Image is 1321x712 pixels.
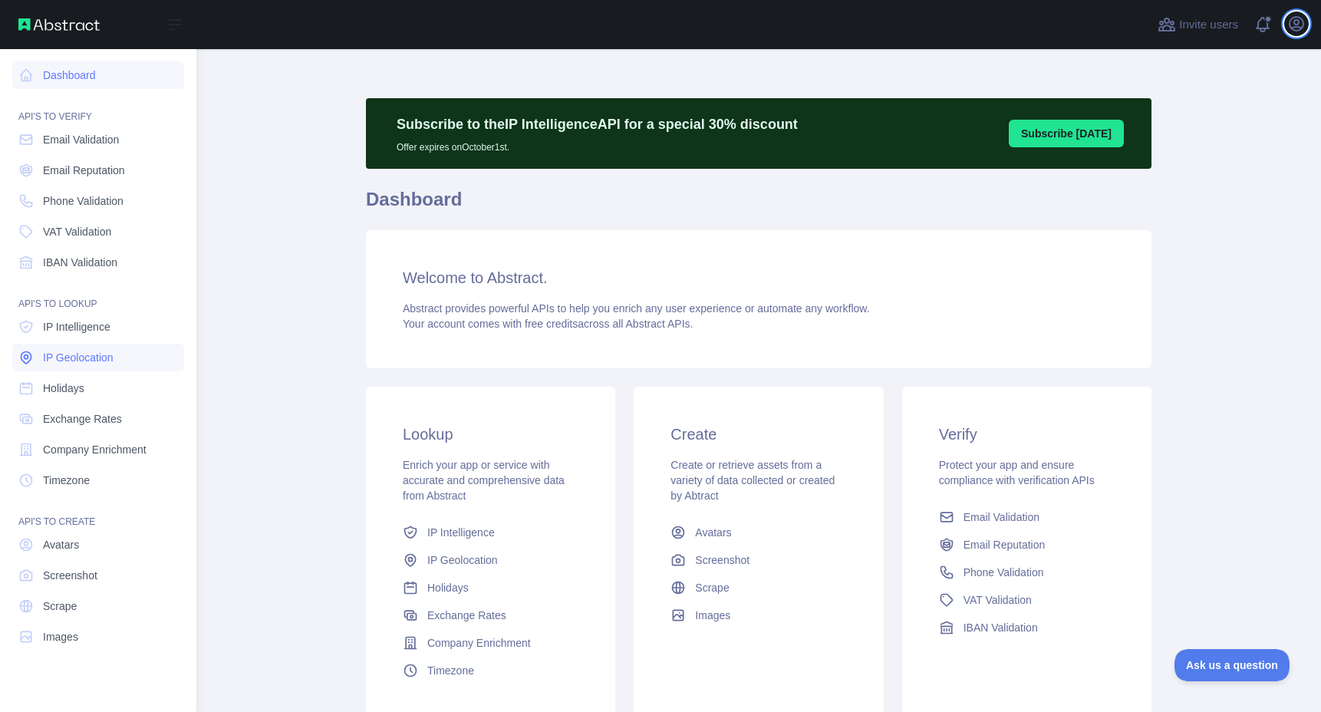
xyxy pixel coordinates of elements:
[12,531,184,559] a: Avatars
[12,623,184,651] a: Images
[397,629,585,657] a: Company Enrichment
[695,608,730,623] span: Images
[397,657,585,684] a: Timezone
[12,157,184,184] a: Email Reputation
[403,302,870,315] span: Abstract provides powerful APIs to help you enrich any user experience or automate any workflow.
[397,114,798,135] p: Subscribe to the IP Intelligence API for a special 30 % discount
[664,546,852,574] a: Screenshot
[933,559,1121,586] a: Phone Validation
[939,424,1115,445] h3: Verify
[18,18,100,31] img: Abstract API
[964,620,1038,635] span: IBAN Validation
[12,344,184,371] a: IP Geolocation
[1179,16,1238,34] span: Invite users
[427,663,474,678] span: Timezone
[43,350,114,365] span: IP Geolocation
[12,279,184,310] div: API'S TO LOOKUP
[12,313,184,341] a: IP Intelligence
[397,602,585,629] a: Exchange Rates
[397,546,585,574] a: IP Geolocation
[43,629,78,644] span: Images
[427,580,469,595] span: Holidays
[695,580,729,595] span: Scrape
[427,552,498,568] span: IP Geolocation
[43,598,77,614] span: Scrape
[12,497,184,528] div: API'S TO CREATE
[397,135,798,153] p: Offer expires on October 1st.
[427,608,506,623] span: Exchange Rates
[12,218,184,246] a: VAT Validation
[403,459,565,502] span: Enrich your app or service with accurate and comprehensive data from Abstract
[964,592,1032,608] span: VAT Validation
[43,132,119,147] span: Email Validation
[12,61,184,89] a: Dashboard
[664,519,852,546] a: Avatars
[964,565,1044,580] span: Phone Validation
[12,92,184,123] div: API'S TO VERIFY
[664,602,852,629] a: Images
[670,424,846,445] h3: Create
[43,193,124,209] span: Phone Validation
[664,574,852,602] a: Scrape
[933,614,1121,641] a: IBAN Validation
[12,405,184,433] a: Exchange Rates
[933,503,1121,531] a: Email Validation
[366,187,1151,224] h1: Dashboard
[1155,12,1241,37] button: Invite users
[12,249,184,276] a: IBAN Validation
[43,255,117,270] span: IBAN Validation
[964,537,1046,552] span: Email Reputation
[43,473,90,488] span: Timezone
[397,574,585,602] a: Holidays
[12,374,184,402] a: Holidays
[695,552,749,568] span: Screenshot
[43,568,97,583] span: Screenshot
[403,267,1115,288] h3: Welcome to Abstract.
[12,562,184,589] a: Screenshot
[933,531,1121,559] a: Email Reputation
[1009,120,1124,147] button: Subscribe [DATE]
[1174,649,1290,681] iframe: Toggle Customer Support
[397,519,585,546] a: IP Intelligence
[695,525,731,540] span: Avatars
[670,459,835,502] span: Create or retrieve assets from a variety of data collected or created by Abtract
[12,126,184,153] a: Email Validation
[43,381,84,396] span: Holidays
[43,442,147,457] span: Company Enrichment
[43,411,122,427] span: Exchange Rates
[964,509,1039,525] span: Email Validation
[427,525,495,540] span: IP Intelligence
[12,187,184,215] a: Phone Validation
[12,436,184,463] a: Company Enrichment
[43,537,79,552] span: Avatars
[43,319,110,335] span: IP Intelligence
[525,318,578,330] span: free credits
[12,592,184,620] a: Scrape
[43,163,125,178] span: Email Reputation
[933,586,1121,614] a: VAT Validation
[403,424,578,445] h3: Lookup
[939,459,1095,486] span: Protect your app and ensure compliance with verification APIs
[12,466,184,494] a: Timezone
[43,224,111,239] span: VAT Validation
[427,635,531,651] span: Company Enrichment
[403,318,693,330] span: Your account comes with across all Abstract APIs.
